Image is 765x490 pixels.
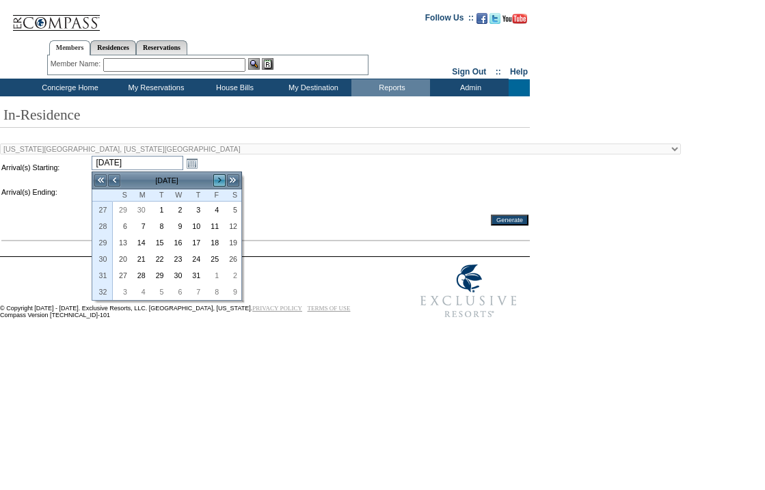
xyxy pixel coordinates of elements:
[90,40,136,55] a: Residences
[107,174,121,187] a: <
[92,251,113,267] th: 30
[150,202,167,217] a: 1
[169,202,186,217] a: 2
[51,58,103,70] div: Member Name:
[223,189,241,202] th: Saturday
[113,202,131,217] a: 29
[92,202,113,218] th: 27
[224,251,241,267] a: 26
[150,251,167,267] a: 22
[186,284,204,300] td: Thursday, August 07, 2025
[477,17,487,25] a: Become our fan on Facebook
[204,267,223,284] td: Friday, August 01, 2025
[1,156,90,179] td: Arrival(s) Starting:
[186,267,204,284] td: Thursday, July 31, 2025
[477,13,487,24] img: Become our fan on Facebook
[205,219,222,234] a: 11
[168,251,187,267] td: Wednesday, July 23, 2025
[131,251,150,267] td: Monday, July 21, 2025
[204,202,223,218] td: Friday, July 04, 2025
[194,79,273,96] td: House Bills
[452,67,486,77] a: Sign Out
[131,234,150,251] td: Monday, July 14, 2025
[186,189,204,202] th: Thursday
[502,14,527,24] img: Subscribe to our YouTube Channel
[425,12,474,28] td: Follow Us ::
[185,156,200,171] a: Open the calendar popup.
[94,174,107,187] a: <<
[224,268,241,283] a: 2
[186,202,204,218] td: Thursday, July 03, 2025
[150,202,168,218] td: Tuesday, July 01, 2025
[489,13,500,24] img: Follow us on Twitter
[187,268,204,283] a: 31
[168,267,187,284] td: Wednesday, July 30, 2025
[224,284,241,299] a: 9
[12,3,100,31] img: Compass Home
[150,219,167,234] a: 8
[150,268,167,283] a: 29
[92,218,113,234] th: 28
[1,180,90,204] td: Arrival(s) Ending:
[223,284,241,300] td: Saturday, August 09, 2025
[204,189,223,202] th: Friday
[223,202,241,218] td: Saturday, July 05, 2025
[169,251,186,267] a: 23
[502,17,527,25] a: Subscribe to our YouTube Channel
[132,284,149,299] a: 4
[169,219,186,234] a: 9
[113,268,131,283] a: 27
[186,234,204,251] td: Thursday, July 17, 2025
[150,284,167,299] a: 5
[168,218,187,234] td: Wednesday, July 09, 2025
[92,234,113,251] th: 29
[489,17,500,25] a: Follow us on Twitter
[187,202,204,217] a: 3
[273,79,351,96] td: My Destination
[248,58,260,70] img: View
[308,305,351,312] a: TERMS OF USE
[168,189,187,202] th: Wednesday
[113,267,131,284] td: Sunday, July 27, 2025
[113,284,131,299] a: 3
[113,219,131,234] a: 6
[132,251,149,267] a: 21
[150,218,168,234] td: Tuesday, July 08, 2025
[113,202,131,218] td: Sunday, June 29, 2025
[150,251,168,267] td: Tuesday, July 22, 2025
[150,235,167,250] a: 15
[186,251,204,267] td: Thursday, July 24, 2025
[168,202,187,218] td: Wednesday, July 02, 2025
[92,284,113,300] th: 32
[131,284,150,300] td: Monday, August 04, 2025
[223,234,241,251] td: Saturday, July 19, 2025
[22,79,116,96] td: Concierge Home
[150,284,168,300] td: Tuesday, August 05, 2025
[150,267,168,284] td: Tuesday, July 29, 2025
[430,79,509,96] td: Admin
[213,174,226,187] a: >
[92,267,113,284] th: 31
[113,251,131,267] td: Sunday, July 20, 2025
[169,235,186,250] a: 16
[205,251,222,267] a: 25
[113,284,131,300] td: Sunday, August 03, 2025
[187,284,204,299] a: 7
[226,174,240,187] a: >>
[187,251,204,267] a: 24
[150,189,168,202] th: Tuesday
[116,79,194,96] td: My Reservations
[224,219,241,234] a: 12
[131,218,150,234] td: Monday, July 07, 2025
[113,189,131,202] th: Sunday
[132,235,149,250] a: 14
[204,234,223,251] td: Friday, July 18, 2025
[262,58,273,70] img: Reservations
[131,267,150,284] td: Monday, July 28, 2025
[224,202,241,217] a: 5
[169,268,186,283] a: 30
[132,202,149,217] a: 30
[150,234,168,251] td: Tuesday, July 15, 2025
[223,218,241,234] td: Saturday, July 12, 2025
[132,268,149,283] a: 28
